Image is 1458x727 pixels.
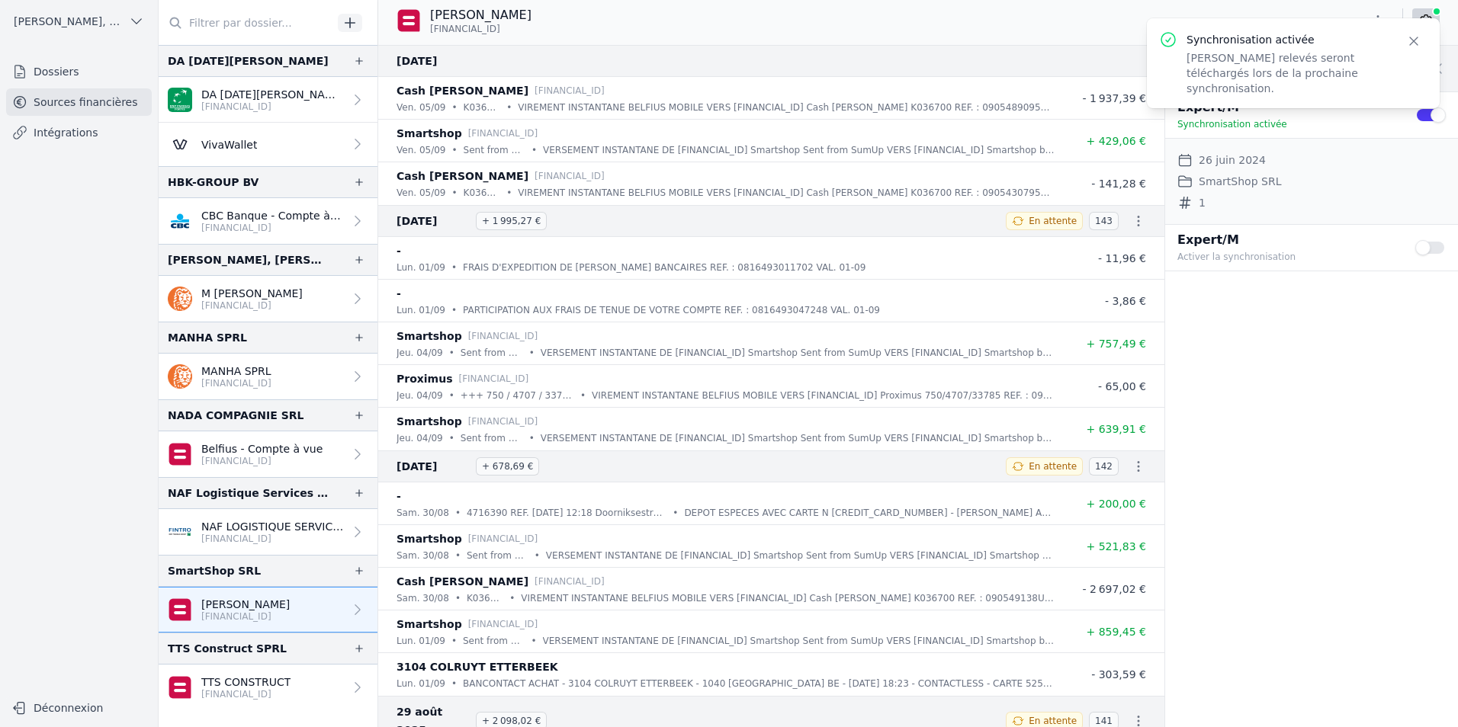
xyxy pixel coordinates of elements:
span: [PERSON_NAME], [PERSON_NAME] [14,14,123,29]
span: - 141,28 € [1091,178,1146,190]
p: [FINANCIAL_ID] [201,222,344,234]
img: FINTRO_BE_BUSINESS_GEBABEBB.png [168,520,192,544]
span: En attente [1029,215,1077,227]
div: • [451,633,457,649]
p: jeu. 04/09 [397,388,443,403]
p: [FINANCIAL_ID] [201,688,291,700]
div: • [451,185,457,200]
p: Smartshop [397,412,462,431]
span: 142 [1089,457,1119,476]
p: VERSEMENT INSTANTANE DE [FINANCIAL_ID] Smartshop Sent from SumUp VERS [FINANCIAL_ID] Smartshop bv... [543,633,1055,649]
p: BANCONTACT ACHAT - 3104 COLRUYT ETTERBEEK - 1040 [GEOGRAPHIC_DATA] BE - [DATE] 18:23 - CONTACTLES... [463,676,1055,691]
p: DA [DATE][PERSON_NAME] [201,87,344,102]
p: [PERSON_NAME] relevés seront téléchargés lors de la prochaine synchronisation. [1187,50,1388,96]
p: lun. 01/09 [397,260,445,275]
div: • [449,345,454,360]
dd: 1 [1199,194,1206,212]
img: belfius-1.png [168,597,192,622]
p: VivaWallet [201,137,257,152]
img: belfius.png [168,442,192,466]
span: En attente [1029,715,1077,727]
p: lun. 01/09 [397,633,445,649]
p: [PERSON_NAME] [201,597,290,612]
p: ven. 05/09 [397,143,445,158]
a: [PERSON_NAME] [FINANCIAL_ID] [159,587,377,633]
img: ing.png [168,287,192,311]
span: 143 [1089,212,1119,230]
p: VERSEMENT INSTANTANE DE [FINANCIAL_ID] Smartshop Sent from SumUp VERS [FINANCIAL_ID] Smartshop bv... [543,143,1055,158]
div: • [451,260,457,275]
p: Smartshop [397,327,462,345]
p: [FINANCIAL_ID] [468,531,538,546]
p: [FINANCIAL_ID] [535,168,605,184]
p: CBC Banque - Compte à vue [201,208,344,223]
div: • [673,505,678,520]
dd: SmartShop SRL [1199,172,1281,191]
p: [FINANCIAL_ID] [468,414,538,429]
p: sam. 30/08 [397,548,449,563]
a: Belfius - Compte à vue [FINANCIAL_ID] [159,431,377,477]
p: Smartshop [397,124,462,143]
p: VIREMENT INSTANTANE BELFIUS MOBILE VERS [FINANCIAL_ID] Cash [PERSON_NAME] K036700 REF. : 09054890... [518,100,1055,115]
span: [DATE] [397,457,470,476]
p: MANHA SPRL [201,363,271,379]
div: HBK-GROUP BV [168,173,259,191]
p: VERSEMENT INSTANTANE DE [FINANCIAL_ID] Smartshop Sent from SumUp VERS [FINANCIAL_ID] Smartshop bv... [546,548,1055,563]
div: • [509,591,515,606]
span: + 757,49 € [1086,338,1146,350]
div: DA [DATE][PERSON_NAME] [168,52,329,70]
p: [FINANCIAL_ID] [201,299,303,312]
p: sam. 30/08 [397,591,449,606]
a: Intégrations [6,119,152,146]
p: Smartshop [397,615,462,633]
p: [FINANCIAL_ID] [468,617,538,632]
p: [FINANCIAL_ID] [201,101,344,113]
div: • [451,100,457,115]
a: CBC Banque - Compte à vue [FINANCIAL_ID] [159,198,377,244]
div: • [455,548,461,563]
p: [FINANCIAL_ID] [468,126,538,141]
a: MANHA SPRL [FINANCIAL_ID] [159,354,377,399]
div: • [451,303,457,318]
span: - 1 937,39 € [1082,92,1146,104]
span: + 521,83 € [1086,540,1146,552]
span: [DATE] [397,212,470,230]
span: - 3,86 € [1105,295,1146,307]
div: • [535,548,540,563]
p: Sent from SumUp [461,431,523,446]
p: [FINANCIAL_ID] [468,328,538,344]
span: + 678,69 € [476,457,539,476]
span: En attente [1029,460,1077,472]
p: lun. 01/09 [397,303,445,318]
img: BNP_BE_BUSINESS_GEBABEBB.png [168,88,192,112]
p: Sent from SumUp [463,633,525,649]
div: • [529,431,535,446]
img: belfius.png [168,675,192,700]
div: SmartShop SRL [168,562,261,580]
p: [FINANCIAL_ID] [535,83,605,98]
p: FRAIS D'EXPEDITION DE [PERSON_NAME] BANCAIRES REF. : 0816493011702 VAL. 01-09 [463,260,865,275]
p: VIREMENT INSTANTANE BELFIUS MOBILE VERS [FINANCIAL_ID] Cash [PERSON_NAME] K036700 REF. : 09054913... [521,591,1055,606]
span: - 2 697,02 € [1082,583,1146,595]
p: K036700 [464,185,501,200]
p: VIREMENT INSTANTANE BELFIUS MOBILE VERS [FINANCIAL_ID] Proximus 750/4707/33785 REF. : 09054470943... [592,388,1055,403]
p: [FINANCIAL_ID] [201,610,290,623]
img: belfius-1.png [397,8,421,33]
p: lun. 01/09 [397,676,445,691]
span: - 11,96 € [1098,252,1146,264]
img: Viva-Wallet.webp [168,132,192,156]
div: • [451,676,457,691]
div: • [531,633,536,649]
p: Synchronisation activée [1187,32,1388,47]
div: • [455,505,461,520]
p: Cash [PERSON_NAME] [397,572,528,591]
p: DEPOT ESPECES AVEC CARTE N [CREDIT_CARD_NUMBER] - [PERSON_NAME] AU POINT CASH LE [DATE] 12:[GEOGR... [684,505,1055,520]
p: K036700 [464,100,501,115]
a: VivaWallet [159,123,377,166]
p: [FINANCIAL_ID] [201,533,344,545]
div: NAF Logistique Services SRL [168,484,329,502]
div: • [451,143,457,158]
p: PARTICIPATION AUX FRAIS DE TENUE DE VOTRE COMPTE REF. : 0816493047248 VAL. 01-09 [463,303,880,318]
p: jeu. 04/09 [397,431,443,446]
span: + 859,45 € [1086,626,1146,638]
